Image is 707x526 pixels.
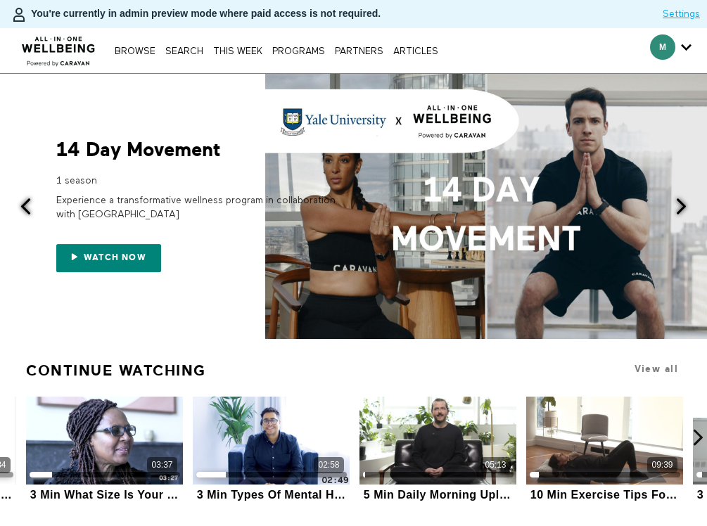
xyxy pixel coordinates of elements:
a: View all [635,364,678,374]
a: 3 Min What Size Is Your Leadership03:373 Min What Size Is Your Leadership [26,397,183,503]
a: Search [162,47,207,56]
a: PROGRAMS [269,47,329,56]
img: CARAVAN [16,26,101,68]
a: Settings [663,7,700,21]
img: person-bdfc0eaa9744423c596e6e1c01710c89950b1dff7c83b5d61d716cfd8139584f.svg [11,6,27,23]
a: THIS WEEK [210,47,266,56]
div: 3 Min Types Of Mental Health Disorders [197,488,346,501]
a: Browse [111,47,159,56]
div: 3 Min What Size Is Your Leadership [30,488,179,501]
a: PARTNERS [331,47,387,56]
a: 10 Min Exercise Tips For Arthritis09:3910 Min Exercise Tips For [MEDICAL_DATA] [526,397,683,503]
div: Secondary [639,28,702,73]
nav: Primary [111,44,441,58]
div: 05:13 [485,459,507,471]
a: 5 Min Daily Morning Uplifting Meditation05:135 Min Daily Morning Uplifting Meditation [359,397,516,503]
a: ARTICLES [390,47,442,56]
div: 10 Min Exercise Tips For [MEDICAL_DATA] [530,488,680,501]
div: 5 Min Daily Morning Uplifting Meditation [364,488,513,501]
div: 09:39 [652,459,673,471]
div: 03:37 [152,459,173,471]
a: 3 Min Types Of Mental Health Disorders02:583 Min Types Of Mental Health Disorders [193,397,350,503]
a: Continue Watching [26,356,206,385]
div: 02:58 [319,459,340,471]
